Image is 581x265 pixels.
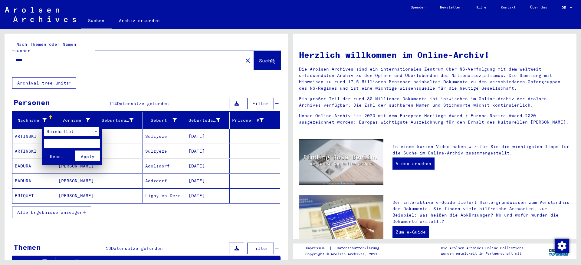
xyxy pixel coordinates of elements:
[44,151,69,161] button: Reset
[47,129,74,134] span: Beinhaltet
[75,151,100,161] button: Apply
[50,154,64,159] span: Reset
[81,154,94,159] span: Apply
[555,239,569,253] img: Zustimmung ändern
